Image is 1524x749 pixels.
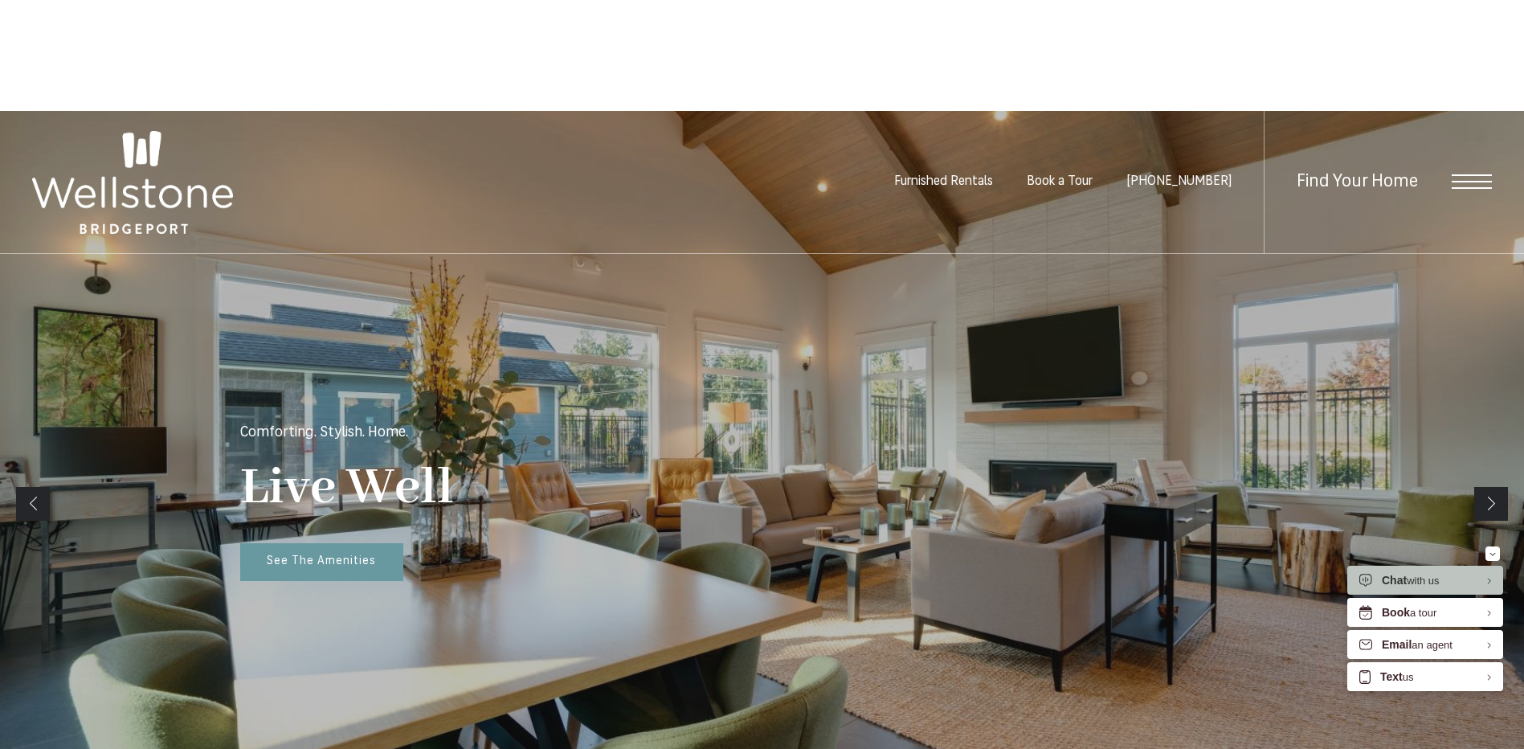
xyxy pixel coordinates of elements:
[32,131,233,234] img: Wellstone
[267,555,376,567] span: See The Amenities
[1297,173,1418,191] a: Find Your Home
[240,456,454,520] p: Live Well
[894,175,993,188] a: Furnished Rentals
[16,487,50,521] a: Previous
[240,426,408,440] p: Comforting. Stylish. Home.
[1452,174,1492,189] button: Open Menu
[1126,175,1232,188] span: [PHONE_NUMBER]
[240,543,403,582] a: See The Amenities
[1027,175,1093,188] a: Book a Tour
[1126,175,1232,188] a: Call us at (253) 400-3144
[1474,487,1508,521] a: Next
